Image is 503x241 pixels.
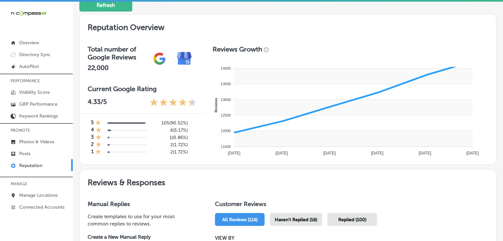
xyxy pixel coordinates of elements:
[91,134,94,141] h4: 3
[88,213,194,227] p: Create templates to use for your most common replies to reviews.
[149,98,197,108] div: 4.33 Stars
[19,113,58,119] p: Keyword Rankings
[19,192,58,198] p: Manage Locations
[156,127,188,133] h5: 6 ( 5.17% )
[88,234,184,240] label: Create a New Manual Reply
[221,145,231,149] tspan: 11500
[73,39,111,43] div: Keywords by Traffic
[213,45,262,53] h3: Reviews Growth
[95,149,101,156] div: 1 Star
[156,149,188,155] h5: 2 ( 1.72% )
[221,129,231,133] tspan: 12000
[19,204,64,210] p: Connected Accounts
[11,17,16,22] img: website_grey.svg
[156,120,188,126] h5: 105 ( 90.52% )
[19,89,50,95] p: Visibility Score
[222,217,258,223] span: All Reviews (116)
[275,151,288,155] tspan: [DATE]
[88,45,147,61] h3: Total number of Google Reviews
[19,151,30,156] p: Posts
[19,139,54,145] p: Photos & Videos
[88,85,197,93] h3: Current Google Rating
[221,82,231,86] tspan: 13500
[466,151,479,155] tspan: [DATE]
[88,64,147,72] h2: 22,000
[156,142,188,148] h5: 2 ( 1.72% )
[91,141,94,149] h4: 2
[91,120,94,127] h4: 5
[215,235,434,241] p: VIEW BY
[323,151,336,155] tspan: [DATE]
[91,127,94,134] h4: 4
[215,200,488,210] h1: Customer Reviews
[95,120,101,127] div: 1 Star
[221,97,231,101] tspan: 13000
[11,10,47,17] img: 660ab0bf-5cc7-4cb8-ba1c-48b5ae0f18e60NCTV_CLogo_TV_Black_-500x88.png
[96,127,102,134] div: 1 Star
[228,151,240,155] tspan: [DATE]
[214,98,218,112] text: Reviews
[11,11,16,16] img: logo_orange.svg
[418,151,431,155] tspan: [DATE]
[19,64,39,69] p: AutoPilot
[19,11,32,16] div: v 4.0.25
[96,141,102,149] div: 1 Star
[25,39,59,43] div: Domain Overview
[19,52,51,57] p: Directory Sync
[275,217,317,223] span: Haven't Replied (16)
[147,46,172,71] img: gPZS+5FD6qPJAAAAABJRU5ErkJggg==
[88,98,107,108] p: 4.33 /5
[80,15,496,37] h2: Reputation Overview
[19,40,39,46] p: Overview
[19,163,42,168] p: Reputation
[80,170,496,192] h2: Reviews & Responses
[17,17,73,22] div: Domain: [DOMAIN_NAME]
[88,200,194,208] h3: Manual Replies
[221,113,231,117] tspan: 12500
[156,135,188,140] h5: 1 ( 0.86% )
[66,38,71,44] img: tab_keywords_by_traffic_grey.svg
[19,101,58,107] p: GBP Performance
[338,217,366,223] span: Replied (100)
[18,38,23,44] img: tab_domain_overview_orange.svg
[96,134,102,141] div: 1 Star
[221,66,231,70] tspan: 14000
[172,46,197,71] img: e7ababfa220611ac49bdb491a11684a6.png
[371,151,383,155] tspan: [DATE]
[91,149,94,156] h4: 1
